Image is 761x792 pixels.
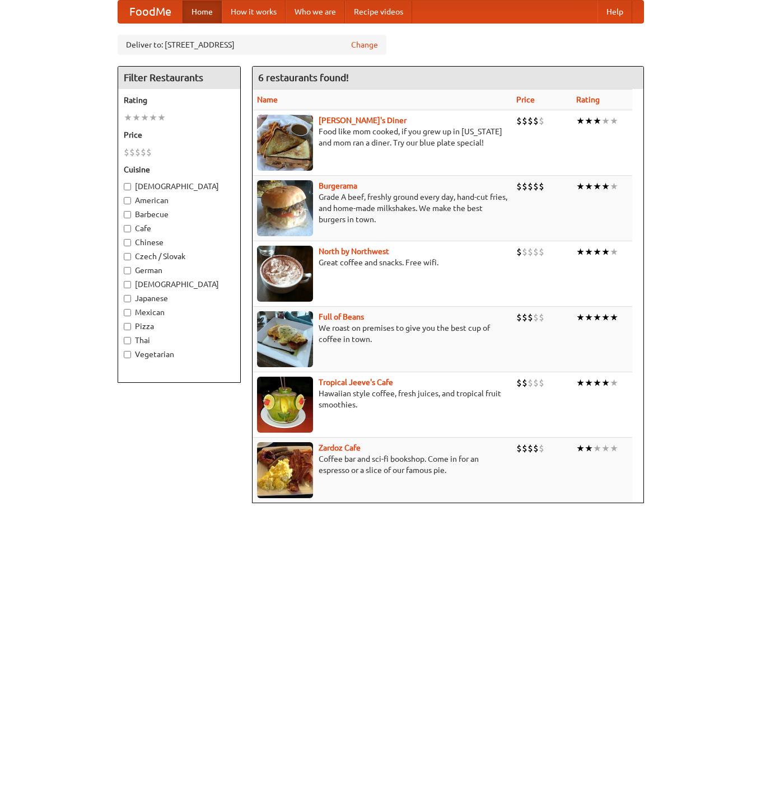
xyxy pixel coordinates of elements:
[257,442,313,498] img: zardoz.jpg
[539,377,544,389] li: $
[124,267,131,274] input: German
[593,311,601,324] li: ★
[124,335,235,346] label: Thai
[124,225,131,232] input: Cafe
[522,115,527,127] li: $
[124,321,235,332] label: Pizza
[601,115,610,127] li: ★
[516,95,535,104] a: Price
[576,311,585,324] li: ★
[257,95,278,104] a: Name
[257,191,507,225] p: Grade A beef, freshly ground every day, hand-cut fries, and home-made milkshakes. We make the bes...
[516,180,522,193] li: $
[124,195,235,206] label: American
[124,251,235,262] label: Czech / Slovak
[601,377,610,389] li: ★
[527,311,533,324] li: $
[585,311,593,324] li: ★
[257,377,313,433] img: jeeves.jpg
[124,295,131,302] input: Japanese
[576,377,585,389] li: ★
[601,246,610,258] li: ★
[124,209,235,220] label: Barbecue
[124,337,131,344] input: Thai
[527,377,533,389] li: $
[610,311,618,324] li: ★
[124,279,235,290] label: [DEMOGRAPHIC_DATA]
[124,181,235,192] label: [DEMOGRAPHIC_DATA]
[585,377,593,389] li: ★
[118,35,386,55] div: Deliver to: [STREET_ADDRESS]
[539,311,544,324] li: $
[527,246,533,258] li: $
[124,239,131,246] input: Chinese
[522,180,527,193] li: $
[533,442,539,454] li: $
[319,312,364,321] b: Full of Beans
[124,293,235,304] label: Japanese
[124,183,131,190] input: [DEMOGRAPHIC_DATA]
[124,146,129,158] li: $
[533,311,539,324] li: $
[141,111,149,124] li: ★
[527,180,533,193] li: $
[124,211,131,218] input: Barbecue
[539,442,544,454] li: $
[527,442,533,454] li: $
[516,115,522,127] li: $
[610,246,618,258] li: ★
[257,246,313,302] img: north.jpg
[257,180,313,236] img: burgerama.jpg
[516,442,522,454] li: $
[257,322,507,345] p: We roast on premises to give you the best cup of coffee in town.
[319,378,393,387] a: Tropical Jeeve's Cafe
[118,1,183,23] a: FoodMe
[610,115,618,127] li: ★
[124,307,235,318] label: Mexican
[351,39,378,50] a: Change
[533,180,539,193] li: $
[576,180,585,193] li: ★
[585,246,593,258] li: ★
[593,442,601,454] li: ★
[319,443,361,452] a: Zardoz Cafe
[257,257,507,268] p: Great coffee and snacks. Free wifi.
[516,377,522,389] li: $
[124,351,131,358] input: Vegetarian
[222,1,286,23] a: How it works
[257,453,507,476] p: Coffee bar and sci-fi bookshop. Come in for an espresso or a slice of our famous pie.
[522,311,527,324] li: $
[157,111,166,124] li: ★
[257,126,507,148] p: Food like mom cooked, if you grew up in [US_STATE] and mom ran a diner. Try our blue plate special!
[345,1,412,23] a: Recipe videos
[593,246,601,258] li: ★
[601,180,610,193] li: ★
[124,129,235,140] h5: Price
[183,1,222,23] a: Home
[124,349,235,360] label: Vegetarian
[124,253,131,260] input: Czech / Slovak
[319,247,389,256] b: North by Northwest
[516,311,522,324] li: $
[585,115,593,127] li: ★
[124,281,131,288] input: [DEMOGRAPHIC_DATA]
[319,116,407,125] b: [PERSON_NAME]'s Diner
[585,180,593,193] li: ★
[593,377,601,389] li: ★
[124,237,235,248] label: Chinese
[576,95,600,104] a: Rating
[124,197,131,204] input: American
[593,180,601,193] li: ★
[118,67,240,89] h4: Filter Restaurants
[124,309,131,316] input: Mexican
[576,442,585,454] li: ★
[522,246,527,258] li: $
[135,146,141,158] li: $
[129,146,135,158] li: $
[539,115,544,127] li: $
[319,181,357,190] b: Burgerama
[516,246,522,258] li: $
[258,72,349,83] ng-pluralize: 6 restaurants found!
[601,311,610,324] li: ★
